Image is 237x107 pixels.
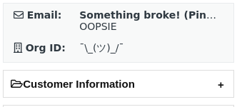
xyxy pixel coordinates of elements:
[79,21,116,32] span: OOPSIE
[4,71,233,97] h2: Customer Information
[79,42,123,53] span: ¯\_(ツ)_/¯
[26,42,66,53] strong: Org ID:
[27,9,62,21] strong: Email:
